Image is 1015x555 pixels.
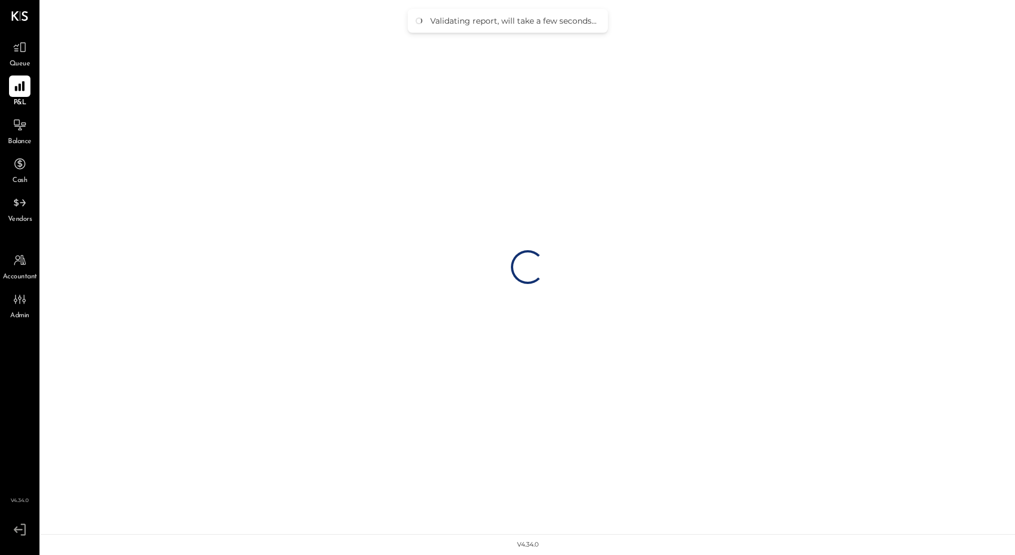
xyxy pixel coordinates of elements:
[10,59,30,69] span: Queue
[1,250,39,282] a: Accountant
[1,76,39,108] a: P&L
[1,37,39,69] a: Queue
[1,114,39,147] a: Balance
[517,540,539,549] div: v 4.34.0
[3,272,37,282] span: Accountant
[12,176,27,186] span: Cash
[14,98,27,108] span: P&L
[1,153,39,186] a: Cash
[8,137,32,147] span: Balance
[10,311,29,321] span: Admin
[430,16,597,26] div: Validating report, will take a few seconds...
[8,215,32,225] span: Vendors
[1,192,39,225] a: Vendors
[1,288,39,321] a: Admin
